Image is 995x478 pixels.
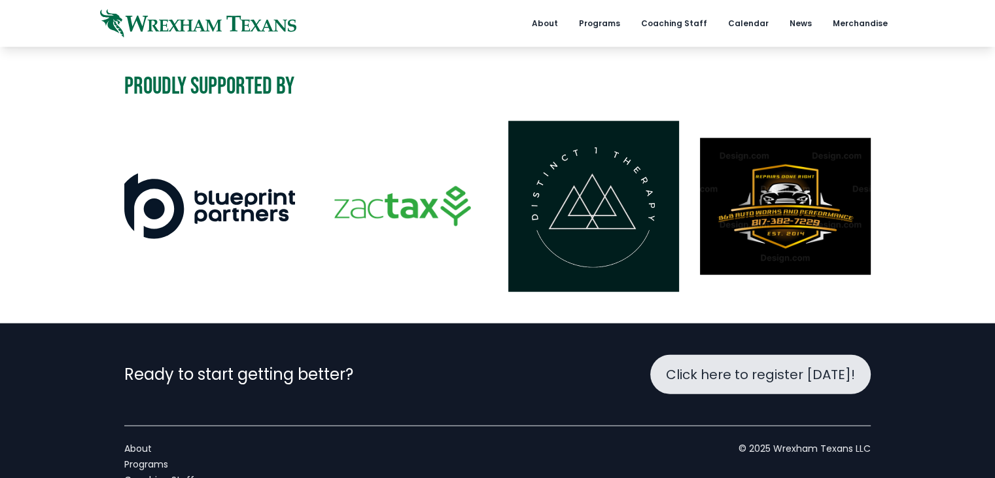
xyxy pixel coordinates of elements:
p: © 2025 Wrexham Texans LLC [739,442,871,455]
p: Ready to start getting better? [124,364,353,385]
h3: Proudly supported by [124,74,294,100]
a: Programs [124,458,220,471]
a: Click here to register [DATE]! [650,355,871,394]
span: Click here to register [DATE]! [666,365,855,384]
a: About [124,442,220,455]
